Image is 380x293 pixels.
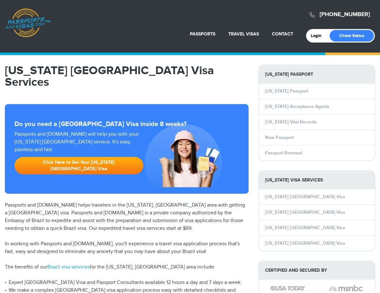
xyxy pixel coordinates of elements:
[5,65,249,88] h1: [US_STATE] [GEOGRAPHIC_DATA] Visa Services
[259,171,375,189] strong: [US_STATE] Visa Services
[15,157,143,174] a: Click Here to Get Your [US_STATE] [GEOGRAPHIC_DATA] Visa
[5,240,249,256] p: In working with Passports and [DOMAIN_NAME], you'll experience a travel visa application process ...
[47,264,90,270] a: Brazil visa services
[265,150,302,156] a: Passport Renewal
[190,31,215,37] a: Passports
[311,33,326,38] a: Login
[265,119,317,125] a: [US_STATE] Vital Records
[5,279,249,287] li: Expert [GEOGRAPHIC_DATA] Visa and Passport Consultants available 12 hours a day and 7 days a week.
[265,104,329,109] a: [US_STATE] Acceptance Agents
[5,201,249,232] p: Passports and [DOMAIN_NAME] helps travelers in the [US_STATE], [GEOGRAPHIC_DATA] area with gettin...
[5,8,51,37] a: Passports & [DOMAIN_NAME]
[5,263,249,271] p: The benefits of our for the [US_STATE], [GEOGRAPHIC_DATA] area include:
[265,88,308,94] a: [US_STATE] Passport
[270,286,305,291] img: image description
[272,31,293,37] a: Contact
[265,194,345,200] a: [US_STATE] [GEOGRAPHIC_DATA] Visa
[15,120,239,128] strong: Do you need a [GEOGRAPHIC_DATA] Visa inside 8 weeks?
[12,131,146,178] div: Passports and [DOMAIN_NAME] will help you with your [US_STATE] [GEOGRAPHIC_DATA] service. It's ea...
[259,261,375,279] strong: Certified and Secured by
[329,284,363,292] img: image description
[265,225,345,230] a: [US_STATE] [GEOGRAPHIC_DATA] Visa
[320,11,370,18] a: [PHONE_NUMBER]
[265,135,294,140] a: New Passport
[330,30,374,42] a: Check Status
[228,31,259,37] a: Travel Visas
[259,65,375,83] strong: [US_STATE] Passport
[265,240,345,246] a: [US_STATE] [GEOGRAPHIC_DATA] Visa
[265,210,345,215] a: [US_STATE] [GEOGRAPHIC_DATA] Visa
